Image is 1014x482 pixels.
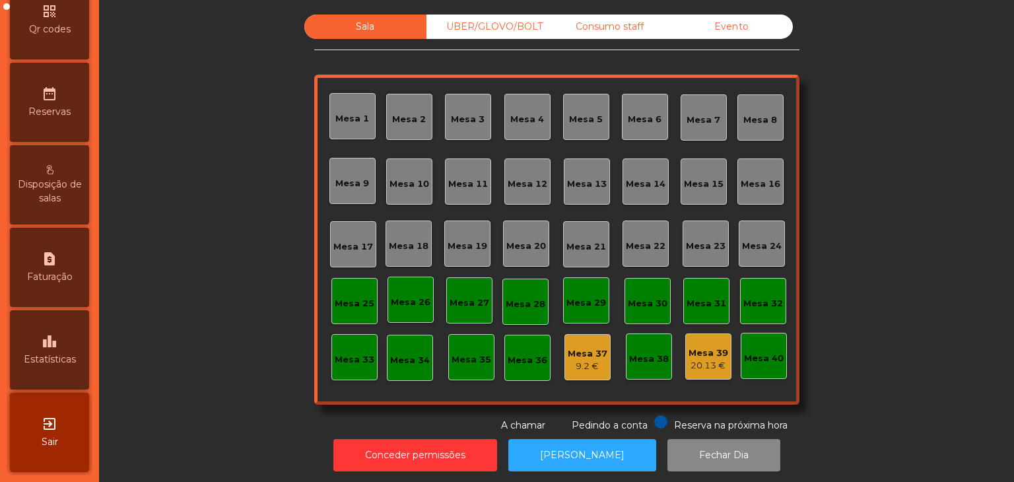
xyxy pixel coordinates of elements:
div: Mesa 5 [569,113,603,126]
i: exit_to_app [42,416,57,432]
div: Mesa 13 [567,178,607,191]
div: Mesa 29 [566,296,606,310]
div: Mesa 38 [629,353,669,366]
button: Fechar Dia [667,439,780,471]
div: Mesa 9 [335,177,369,190]
span: Sair [42,435,58,449]
span: Estatísticas [24,353,76,366]
i: qr_code [42,3,57,19]
div: Mesa 4 [510,113,544,126]
div: Mesa 23 [686,240,726,253]
div: Mesa 25 [335,297,374,310]
div: Mesa 18 [389,240,428,253]
div: Mesa 31 [687,297,726,310]
div: UBER/GLOVO/BOLT [426,15,549,39]
i: date_range [42,86,57,102]
span: A chamar [501,419,545,431]
div: Mesa 32 [743,297,783,310]
div: Evento [671,15,793,39]
div: Mesa 30 [628,297,667,310]
div: Mesa 33 [335,353,374,366]
div: Mesa 20 [506,240,546,253]
div: Mesa 27 [450,296,489,310]
div: Mesa 3 [451,113,485,126]
div: Mesa 28 [506,298,545,311]
div: Mesa 1 [335,112,369,125]
div: Mesa 34 [390,354,430,367]
div: Mesa 10 [389,178,429,191]
div: Mesa 6 [628,113,661,126]
div: Mesa 37 [568,347,607,361]
span: Disposição de salas [13,178,86,205]
div: Consumo staff [549,15,671,39]
span: Qr codes [29,22,71,36]
span: Reserva na próxima hora [674,419,788,431]
i: request_page [42,251,57,267]
div: Mesa 26 [391,296,430,309]
div: Mesa 36 [508,354,547,367]
div: Mesa 7 [687,114,720,127]
span: Pedindo a conta [572,419,648,431]
div: Mesa 40 [744,352,784,365]
div: Mesa 2 [392,113,426,126]
div: Mesa 16 [741,178,780,191]
div: 9.2 € [568,360,607,373]
div: Mesa 21 [566,240,606,254]
button: Conceder permissões [333,439,497,471]
div: Mesa 35 [452,353,491,366]
div: Mesa 19 [448,240,487,253]
div: Mesa 15 [684,178,724,191]
div: Mesa 17 [333,240,373,254]
div: Mesa 24 [742,240,782,253]
div: Mesa 12 [508,178,547,191]
span: Reservas [28,105,71,119]
div: Mesa 14 [626,178,665,191]
span: Faturação [27,270,73,284]
div: Mesa 8 [743,114,777,127]
div: 20.13 € [689,359,728,372]
i: leaderboard [42,333,57,349]
div: Mesa 22 [626,240,665,253]
div: Mesa 39 [689,347,728,360]
button: [PERSON_NAME] [508,439,656,471]
div: Sala [304,15,426,39]
div: Mesa 11 [448,178,488,191]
